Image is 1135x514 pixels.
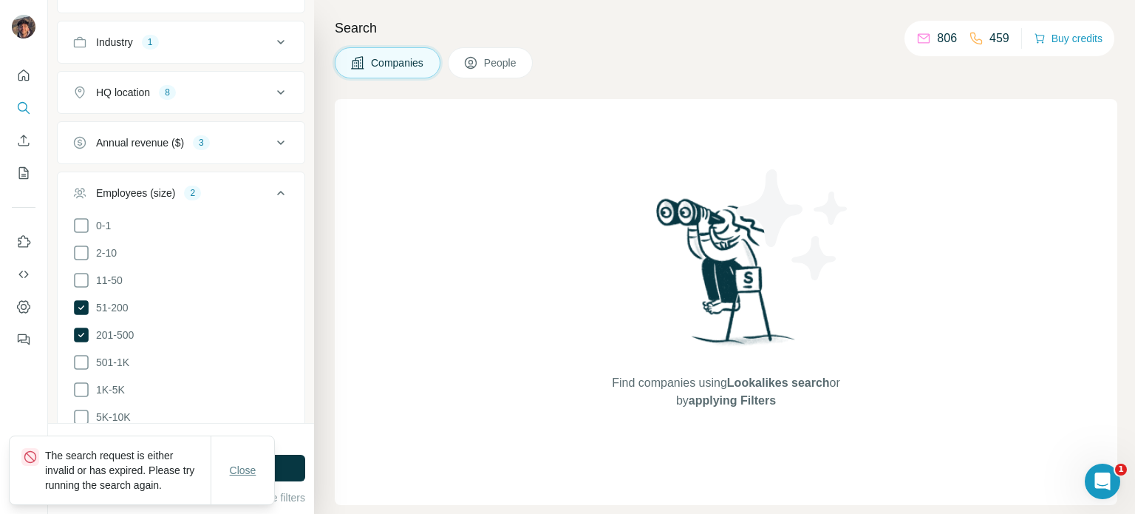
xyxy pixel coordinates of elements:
div: 2 [184,186,201,200]
button: Use Surfe on LinkedIn [12,229,35,255]
button: HQ location8 [58,75,304,110]
div: Annual revenue ($) [96,135,184,150]
div: HQ location [96,85,150,100]
span: People [484,55,518,70]
div: 8 [159,86,176,99]
img: Surfe Illustration - Stars [726,158,859,291]
span: Close [230,463,256,478]
span: 2-10 [90,246,117,260]
p: 806 [937,30,957,47]
button: Buy credits [1034,28,1102,49]
span: 1 [1115,464,1127,476]
button: Employees (size)2 [58,175,304,217]
h4: Search [335,18,1117,38]
img: Avatar [12,15,35,38]
button: Feedback [12,326,35,353]
div: Employees (size) [96,186,175,200]
button: Search [12,95,35,121]
span: 11-50 [90,273,123,288]
span: 501-1K [90,355,129,370]
span: 5K-10K [90,410,131,425]
button: Close [219,457,267,484]
div: 1 [142,35,159,49]
button: Industry1 [58,24,304,60]
div: Industry [96,35,133,50]
img: Surfe Illustration - Woman searching with binoculars [650,195,803,359]
p: The search request is either invalid or has expired. Please try running the search again. [45,448,211,493]
span: 201-500 [90,328,134,342]
button: Quick start [12,62,35,89]
p: 459 [989,30,1009,47]
span: Find companies using or by [607,374,844,410]
button: Dashboard [12,294,35,320]
iframe: Intercom live chat [1085,464,1120,499]
span: 1K-5K [90,382,125,397]
div: 10000 search results remaining [119,433,242,446]
span: 0-1 [90,218,111,233]
div: 3 [193,136,210,149]
span: applying Filters [689,394,776,407]
button: Enrich CSV [12,127,35,154]
button: My lists [12,160,35,186]
span: Companies [371,55,425,70]
span: 51-200 [90,300,129,315]
span: Lookalikes search [727,376,830,389]
button: Use Surfe API [12,261,35,288]
button: Annual revenue ($)3 [58,125,304,160]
